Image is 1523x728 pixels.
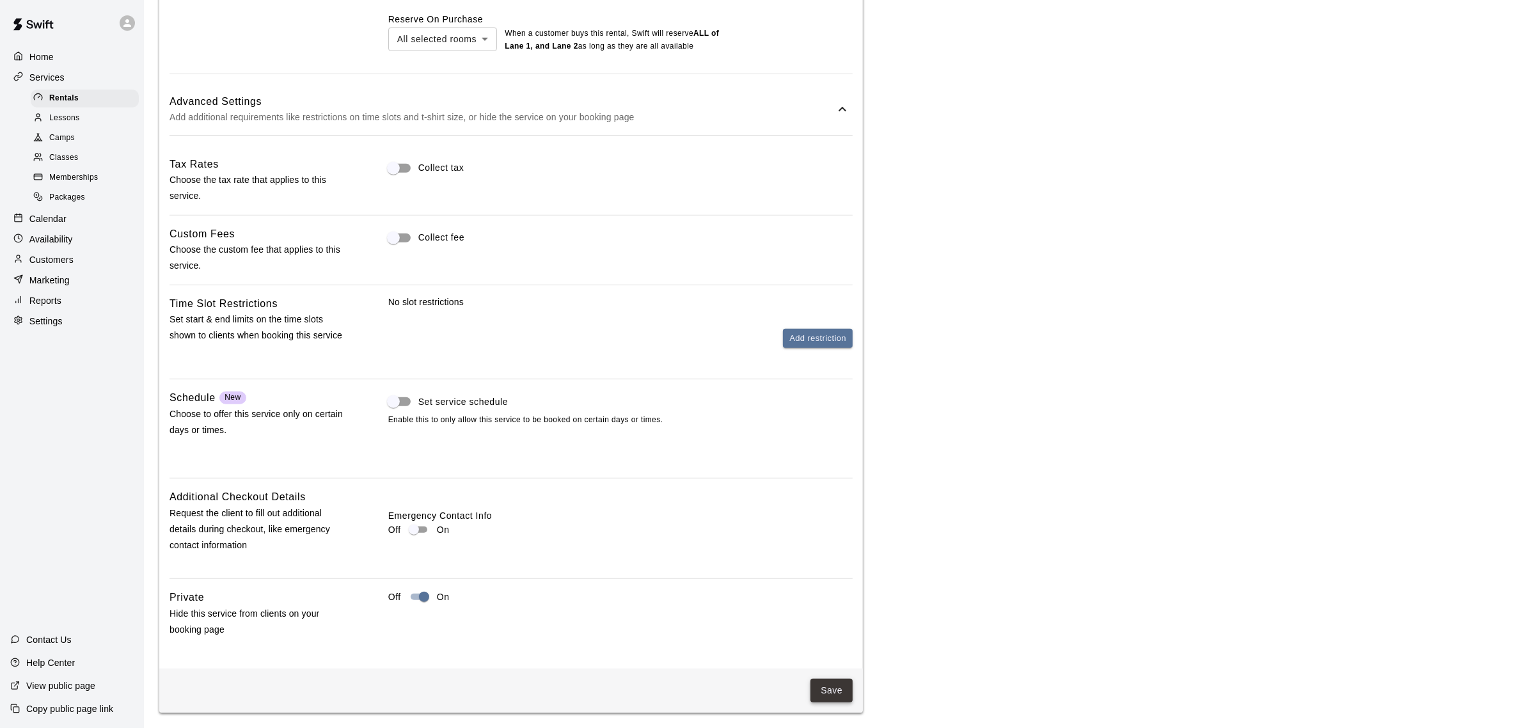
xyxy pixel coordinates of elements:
p: Choose the custom fee that applies to this service. [170,242,347,274]
label: Emergency Contact Info [388,509,853,522]
button: Add restriction [783,329,853,349]
p: Marketing [29,274,70,287]
p: Choose the tax rate that applies to this service. [170,172,347,204]
p: Calendar [29,212,67,225]
p: When a customer buys this rental , Swift will reserve as long as they are all available [505,28,729,53]
span: Set service schedule [418,395,508,409]
p: Hide this service from clients on your booking page [170,606,347,638]
h6: Time Slot Restrictions [170,296,278,312]
h6: Custom Fees [170,226,235,242]
span: Camps [49,132,75,145]
p: Set start & end limits on the time slots shown to clients when booking this service [170,312,347,344]
p: Add additional requirements like restrictions on time slots and t-shirt size, or hide the service... [170,109,835,125]
span: Collect fee [418,231,464,244]
a: Packages [31,188,144,208]
a: Reports [10,291,134,310]
a: Home [10,47,134,67]
p: View public page [26,679,95,692]
button: Save [810,679,853,702]
span: Packages [49,191,85,204]
p: On [437,590,450,604]
div: Lessons [31,109,139,127]
a: Services [10,68,134,87]
a: Calendar [10,209,134,228]
h6: Schedule [170,390,216,406]
a: Customers [10,250,134,269]
a: Marketing [10,271,134,290]
div: Advanced SettingsAdd additional requirements like restrictions on time slots and t-shirt size, or... [170,84,853,135]
a: Lessons [31,108,144,128]
div: Camps [31,129,139,147]
b: ALL of Lane 1, and Lane 2 [505,29,719,51]
p: Availability [29,233,73,246]
p: Reports [29,294,61,307]
a: Camps [31,129,144,148]
p: Customers [29,253,74,266]
span: Rentals [49,92,79,105]
p: No slot restrictions [388,296,853,308]
a: Rentals [31,88,144,108]
div: Classes [31,149,139,167]
div: Memberships [31,169,139,187]
span: Classes [49,152,78,164]
a: Availability [10,230,134,249]
span: New [225,393,241,402]
a: Memberships [31,168,144,188]
a: Classes [31,148,144,168]
h6: Private [170,589,204,606]
span: Memberships [49,171,98,184]
p: On [437,523,450,537]
span: Lessons [49,112,80,125]
p: Off [388,523,401,537]
p: Help Center [26,656,75,669]
p: Services [29,71,65,84]
h6: Additional Checkout Details [170,489,306,505]
span: Collect tax [418,161,464,175]
p: Request the client to fill out additional details during checkout, like emergency contact informa... [170,505,347,554]
h6: Tax Rates [170,156,219,173]
p: Home [29,51,54,63]
h6: Advanced Settings [170,93,835,110]
p: Choose to offer this service only on certain days or times. [170,406,347,438]
p: Contact Us [26,633,72,646]
p: Off [388,590,401,604]
label: Reserve On Purchase [388,14,483,24]
div: All selected rooms [388,28,497,51]
a: Settings [10,312,134,331]
span: Enable this to only allow this service to be booked on certain days or times. [388,414,853,427]
div: Rentals [31,90,139,107]
p: Copy public page link [26,702,113,715]
div: Packages [31,189,139,207]
p: Settings [29,315,63,328]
